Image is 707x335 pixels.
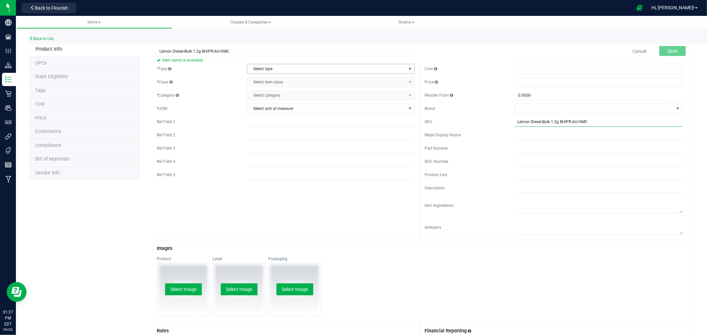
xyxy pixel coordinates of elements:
[35,46,62,52] span: Product Info
[425,67,437,71] span: Cost
[406,104,414,113] span: select
[157,328,169,334] span: Rules
[468,329,471,333] span: Assign this inventory item to the correct financial accounts(s)
[425,120,432,124] span: SKU
[268,256,321,262] div: Packaging
[157,133,175,137] span: Ref Field 2
[157,56,415,64] span: Item name is available
[157,146,175,151] span: Ref Field 3
[668,48,678,54] span: Save
[632,48,646,55] a: Cancel
[398,20,414,24] span: Strains
[7,282,27,302] iframe: Resource center
[406,64,414,73] span: select
[515,91,666,100] input: 0.0000
[425,80,438,84] span: Price
[35,129,61,134] span: Ecommerce
[425,225,441,230] span: Allergens
[651,5,694,10] span: Hi, [PERSON_NAME]!
[5,119,12,125] inline-svg: User Roles
[425,133,461,137] span: Retail Display Name
[157,172,175,177] span: Ref Field 5
[425,159,448,164] span: NDC Number
[3,309,13,327] p: 01:27 PM EDT
[88,20,101,24] span: Items
[276,283,313,295] button: Select Image
[35,5,68,11] span: Back to Flourish
[35,115,46,121] span: Price
[35,88,45,93] span: Tag
[157,106,167,111] span: UOM
[157,67,171,71] span: Type
[35,156,70,162] span: Bill of Materials
[35,170,60,176] span: Vendor Info
[3,327,13,332] p: 09/23
[425,106,435,111] span: Brand
[425,328,467,334] span: Financial Reporting
[157,80,173,84] span: Class
[425,203,453,208] span: Item Ingredients
[5,62,12,69] inline-svg: Distribution
[425,146,448,151] span: Part Number
[247,64,406,73] span: Select type
[5,90,12,97] inline-svg: Retail
[221,283,258,295] button: Select Image
[165,283,202,295] button: Select Image
[5,76,12,83] inline-svg: Inventory
[212,256,265,262] div: Label
[5,133,12,140] inline-svg: Integrations
[22,3,76,13] button: Back to Flourish
[425,172,447,177] span: Product Line
[35,60,46,66] span: Tag
[157,256,210,262] div: Product
[157,46,415,56] input: Item name
[157,93,179,98] span: Category
[5,162,12,168] inline-svg: Reports
[425,93,453,98] span: Reorder Point
[659,46,686,56] button: Save
[35,143,61,148] span: Compliance
[29,36,54,41] a: Back to List
[425,186,445,190] span: Description
[5,33,12,40] inline-svg: Facilities
[5,176,12,182] inline-svg: Manufacturing
[5,48,12,54] inline-svg: Configuration
[632,1,647,14] span: Open Ecommerce Menu
[157,246,682,251] h3: Images
[157,120,175,124] span: Ref Field 1
[230,20,271,24] span: Classes & Categories
[5,19,12,26] inline-svg: Company
[5,147,12,154] inline-svg: Tags
[35,74,68,79] span: Tag
[247,104,406,113] span: Select unit of measure
[157,159,175,164] span: Ref Field 4
[35,101,45,107] span: Cost
[5,105,12,111] inline-svg: Users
